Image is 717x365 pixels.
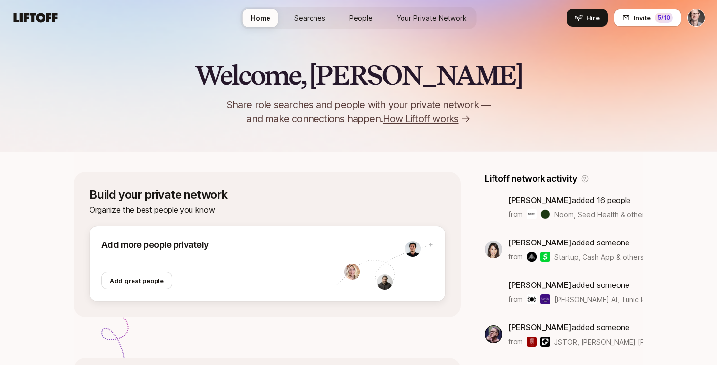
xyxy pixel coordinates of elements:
img: Cash App [540,252,550,262]
p: Build your private network [90,188,445,202]
img: b9693bf8_78e1_4a4a_9570_b40954738491.jpg [485,325,502,343]
p: Add more people privately [101,238,336,252]
img: JSTOR [527,337,537,347]
p: added someone [508,321,643,334]
span: Your Private Network [397,13,467,23]
a: Home [243,9,278,27]
p: from [508,208,523,220]
p: added 16 people [508,194,643,206]
span: [PERSON_NAME] [508,195,572,205]
p: Share role searches and people with your private network — and make connections happen. [210,98,507,125]
img: Tunic Pay [540,294,550,304]
img: Seed Health [540,209,550,219]
p: from [508,251,523,263]
button: Hire [567,9,608,27]
span: Startup, Cash App & others [554,253,644,261]
img: Noom [527,209,537,219]
img: 1674252514806 [344,264,360,280]
span: People [349,13,373,23]
h2: Welcome, [PERSON_NAME] [195,60,523,90]
a: Your Private Network [389,9,475,27]
span: How Liftoff works [383,112,458,125]
span: [PERSON_NAME] AI, Tunic Pay & others [554,295,683,304]
span: Invite [634,13,651,23]
p: from [508,293,523,305]
p: Organize the best people you know [90,203,445,216]
a: How Liftoff works [383,112,470,125]
span: Noom, Seed Health & others [554,210,648,219]
img: 1601486723276 [405,241,421,257]
img: Portia AI [527,294,537,304]
a: People [341,9,381,27]
a: Searches [286,9,333,27]
p: from [508,336,523,348]
span: [PERSON_NAME] [508,238,572,247]
button: Add great people [101,272,172,289]
img: Matt MacQueen [688,9,705,26]
img: Kleiner Perkins [540,337,550,347]
img: 7443b424_380f_46ee_91be_ae093b7e9b5a.jpg [485,241,502,258]
span: [PERSON_NAME] [508,323,572,332]
img: 1539019319954 [377,274,393,290]
span: Hire [586,13,600,23]
button: Invite5/10 [614,9,681,27]
span: [PERSON_NAME] [508,280,572,290]
img: Startup [527,252,537,262]
div: 5 /10 [655,13,673,23]
button: Matt MacQueen [687,9,705,27]
p: added someone [508,236,643,249]
p: Liftoff network activity [485,172,577,186]
span: Searches [294,13,325,23]
p: added someone [508,279,643,291]
span: Home [251,13,270,23]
